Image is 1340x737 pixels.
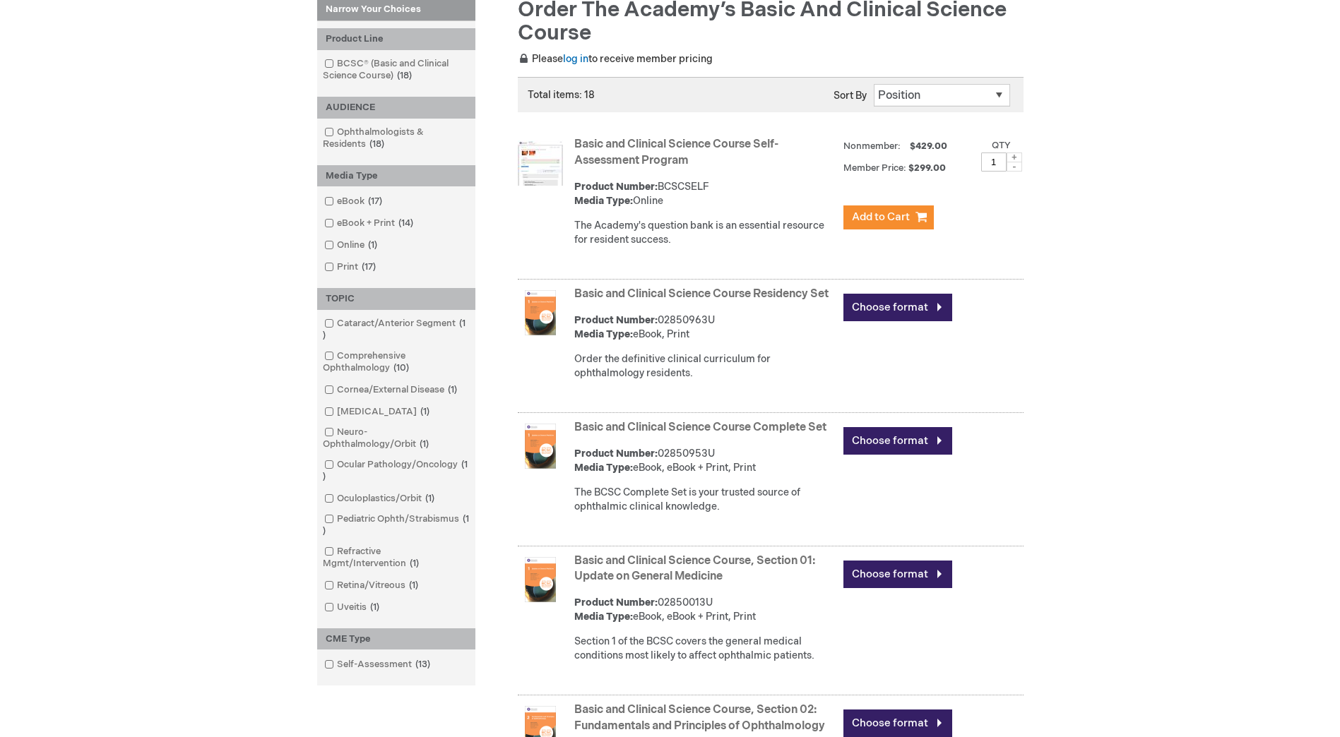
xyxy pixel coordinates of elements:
a: log in [563,53,588,65]
a: Basic and Clinical Science Course Complete Set [574,421,826,434]
strong: Product Number: [574,448,658,460]
a: Refractive Mgmt/Intervention1 [321,545,472,570]
span: 18 [366,138,388,150]
span: Please to receive member pricing [518,53,713,65]
div: The Academy's question bank is an essential resource for resident success. [574,219,836,247]
span: 1 [364,239,381,251]
div: BCSCSELF Online [574,180,836,208]
a: eBook + Print14 [321,217,419,230]
span: 1 [323,459,468,482]
span: 17 [358,261,379,272]
a: Pediatric Ophth/Strabismus1 [321,513,472,538]
span: 1 [416,438,432,450]
span: 1 [323,513,469,537]
strong: Nonmember: [843,138,901,155]
div: Product Line [317,28,475,50]
a: Choose format [843,709,952,737]
span: 1 [422,493,438,504]
div: Media Type [317,165,475,187]
span: 1 [323,318,466,341]
a: Oculoplastics/Orbit1 [321,492,440,505]
a: BCSC® (Basic and Clinical Science Course)18 [321,57,472,83]
span: 1 [444,384,461,395]
a: Self-Assessment13 [321,658,436,671]
a: Basic and Clinical Science Course, Section 02: Fundamentals and Principles of Ophthalmology [574,703,825,733]
span: 17 [364,196,386,207]
span: $299.00 [908,162,948,174]
a: Print17 [321,260,381,274]
a: Choose format [843,561,952,588]
a: Online1 [321,239,383,252]
strong: Media Type: [574,611,633,623]
a: Basic and Clinical Science Course Self-Assessment Program [574,138,778,167]
div: AUDIENCE [317,97,475,119]
span: 18 [393,70,415,81]
a: Uveitis1 [321,601,385,614]
div: 02850013U eBook, eBook + Print, Print [574,596,836,624]
img: Basic and Clinical Science Course Self-Assessment Program [518,140,563,186]
label: Qty [992,140,1011,151]
div: Section 1 of the BCSC covers the general medical conditions most likely to affect ophthalmic pati... [574,635,836,663]
a: Cornea/External Disease1 [321,383,463,397]
span: 14 [395,217,417,229]
a: Choose format [843,294,952,321]
span: 1 [406,558,422,569]
span: 1 [417,406,433,417]
img: Basic and Clinical Science Course Residency Set [518,290,563,335]
strong: Member Price: [843,162,906,174]
a: Cataract/Anterior Segment1 [321,317,472,342]
input: Qty [981,152,1007,172]
a: eBook17 [321,195,388,208]
span: Add to Cart [852,210,910,224]
strong: Media Type: [574,462,633,474]
span: $429.00 [908,140,949,152]
a: Ophthalmologists & Residents18 [321,126,472,151]
div: TOPIC [317,288,475,310]
a: Basic and Clinical Science Course Residency Set [574,287,829,301]
div: 02850963U eBook, Print [574,313,836,342]
a: Retina/Vitreous1 [321,579,424,592]
span: 13 [412,659,434,670]
a: Neuro-Ophthalmology/Orbit1 [321,426,472,451]
strong: Media Type: [574,328,633,340]
a: [MEDICAL_DATA]1 [321,405,435,419]
img: Basic and Clinical Science Course, Section 01: Update on General Medicine [518,557,563,602]
span: 1 [367,601,383,613]
span: 1 [405,580,422,591]
strong: Product Number: [574,597,658,609]
span: 10 [390,362,413,373]
a: Basic and Clinical Science Course, Section 01: Update on General Medicine [574,554,815,584]
div: 02850953U eBook, eBook + Print, Print [574,447,836,475]
a: Ocular Pathology/Oncology1 [321,458,472,484]
button: Add to Cart [843,205,934,229]
a: Comprehensive Ophthalmology10 [321,349,472,375]
div: The BCSC Complete Set is your trusted source of ophthalmic clinical knowledge. [574,486,836,514]
a: Choose format [843,427,952,455]
span: Total items: 18 [528,89,595,101]
label: Sort By [834,90,867,102]
strong: Media Type: [574,195,633,207]
div: Order the definitive clinical curriculum for ophthalmology residents. [574,352,836,381]
strong: Product Number: [574,314,658,326]
div: CME Type [317,628,475,650]
img: Basic and Clinical Science Course Complete Set [518,424,563,469]
strong: Product Number: [574,181,658,193]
